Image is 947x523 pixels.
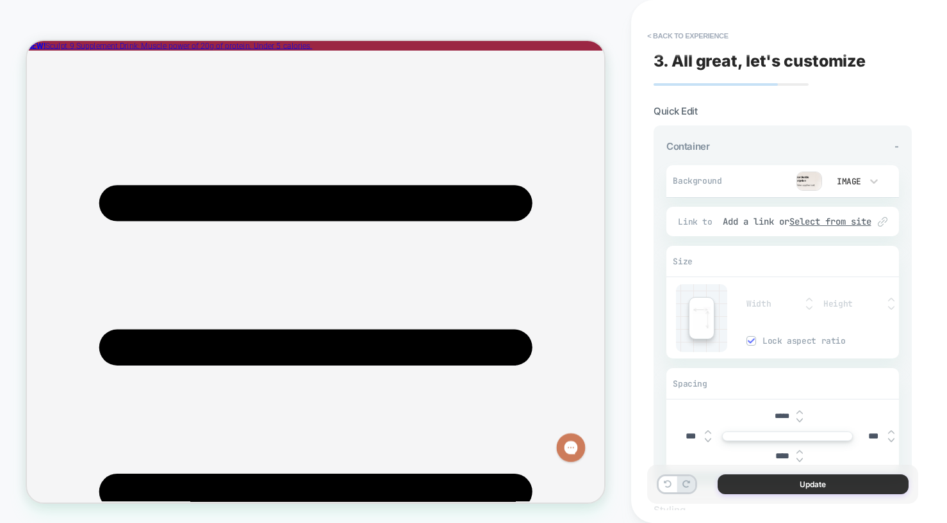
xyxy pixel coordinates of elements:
[762,335,899,346] span: Lock aspect ratio
[796,172,822,191] img: preview
[834,176,861,187] div: Image
[796,449,803,455] img: up
[654,105,697,117] span: Quick Edit
[723,216,855,227] div: Add a link or
[705,438,711,443] img: down
[888,430,894,435] img: up
[789,216,871,227] u: Select from site
[796,418,803,423] img: down
[888,297,894,302] img: up
[748,337,754,344] img: blue checkmark
[673,378,707,389] span: Spacing
[654,51,866,70] span: 3. All great, let's customize
[806,305,812,310] img: down
[796,410,803,415] img: up
[6,4,45,43] button: Gorgias live chat
[796,458,803,463] img: down
[693,307,711,330] img: edit
[705,430,711,435] img: up
[673,175,723,186] span: Background
[666,140,709,152] span: Container
[888,438,894,443] img: down
[678,216,716,227] span: Link to
[894,140,899,152] span: -
[888,305,894,310] img: down
[878,217,887,227] img: edit
[718,474,909,494] button: Update
[673,256,692,267] span: Size
[806,297,812,302] img: up
[641,26,734,46] button: < Back to experience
